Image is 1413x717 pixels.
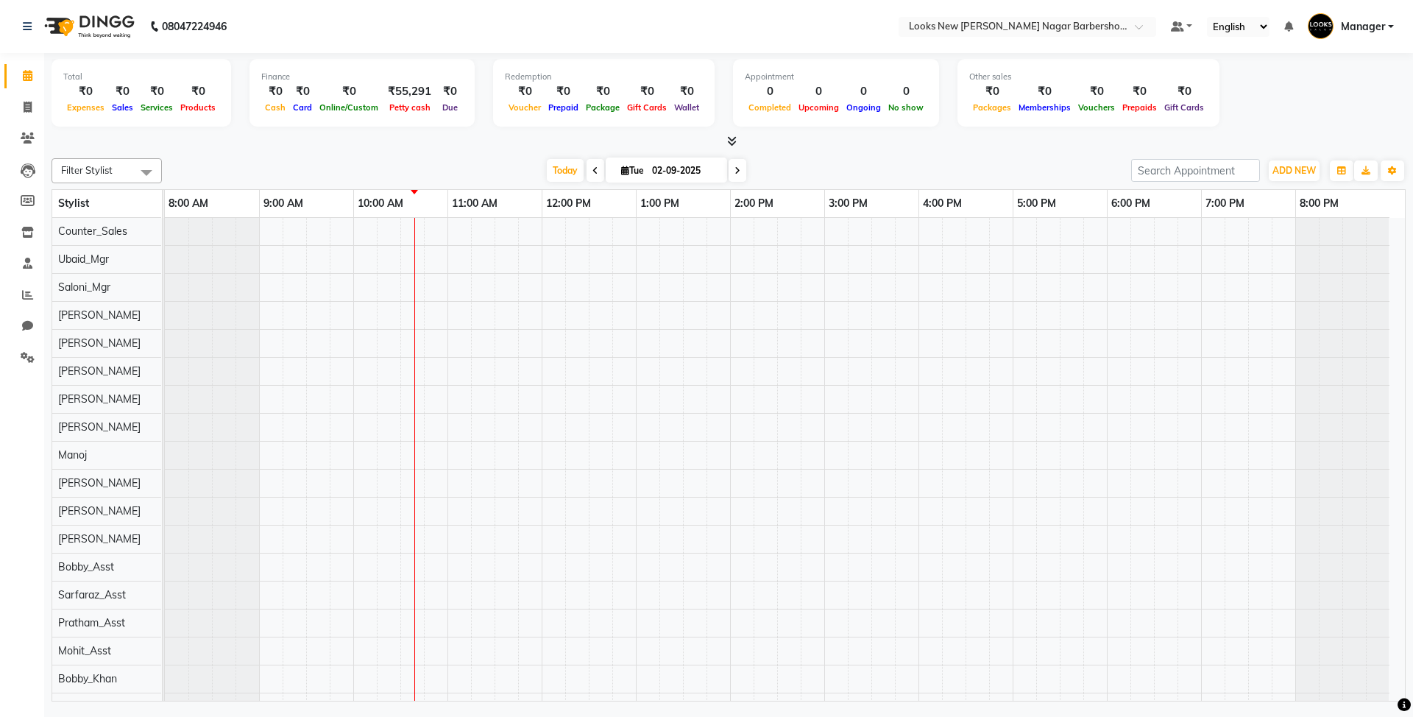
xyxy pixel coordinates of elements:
[58,588,126,601] span: Sarfaraz_Asst
[437,83,463,100] div: ₹0
[505,83,545,100] div: ₹0
[38,6,138,47] img: logo
[731,193,777,214] a: 2:00 PM
[58,308,141,322] span: [PERSON_NAME]
[1015,102,1074,113] span: Memberships
[58,700,83,713] span: Majid
[582,102,623,113] span: Package
[505,71,703,83] div: Redemption
[670,102,703,113] span: Wallet
[617,165,648,176] span: Tue
[261,102,289,113] span: Cash
[58,616,125,629] span: Pratham_Asst
[289,83,316,100] div: ₹0
[58,364,141,378] span: [PERSON_NAME]
[1161,102,1208,113] span: Gift Cards
[1119,83,1161,100] div: ₹0
[745,102,795,113] span: Completed
[885,83,927,100] div: 0
[58,392,141,406] span: [PERSON_NAME]
[648,160,721,182] input: 2025-09-02
[545,83,582,100] div: ₹0
[1341,19,1385,35] span: Manager
[745,71,927,83] div: Appointment
[623,83,670,100] div: ₹0
[969,71,1208,83] div: Other sales
[547,159,584,182] span: Today
[545,102,582,113] span: Prepaid
[843,83,885,100] div: 0
[825,193,871,214] a: 3:00 PM
[260,193,307,214] a: 9:00 AM
[354,193,407,214] a: 10:00 AM
[58,336,141,350] span: [PERSON_NAME]
[1119,102,1161,113] span: Prepaids
[289,102,316,113] span: Card
[670,83,703,100] div: ₹0
[63,102,108,113] span: Expenses
[108,83,137,100] div: ₹0
[448,193,501,214] a: 11:00 AM
[439,102,461,113] span: Due
[919,193,966,214] a: 4:00 PM
[1161,83,1208,100] div: ₹0
[261,83,289,100] div: ₹0
[63,83,108,100] div: ₹0
[386,102,434,113] span: Petty cash
[61,164,113,176] span: Filter Stylist
[1202,193,1248,214] a: 7:00 PM
[58,476,141,490] span: [PERSON_NAME]
[885,102,927,113] span: No show
[177,102,219,113] span: Products
[162,6,227,47] b: 08047224946
[137,102,177,113] span: Services
[58,197,89,210] span: Stylist
[58,420,141,434] span: [PERSON_NAME]
[795,102,843,113] span: Upcoming
[582,83,623,100] div: ₹0
[165,193,212,214] a: 8:00 AM
[58,225,127,238] span: Counter_Sales
[969,102,1015,113] span: Packages
[1308,13,1334,39] img: Manager
[1269,160,1320,181] button: ADD NEW
[843,102,885,113] span: Ongoing
[505,102,545,113] span: Voucher
[58,252,109,266] span: Ubaid_Mgr
[542,193,595,214] a: 12:00 PM
[1296,193,1342,214] a: 8:00 PM
[1108,193,1154,214] a: 6:00 PM
[1131,159,1260,182] input: Search Appointment
[969,83,1015,100] div: ₹0
[58,532,141,545] span: [PERSON_NAME]
[623,102,670,113] span: Gift Cards
[1272,165,1316,176] span: ADD NEW
[382,83,437,100] div: ₹55,291
[261,71,463,83] div: Finance
[316,102,382,113] span: Online/Custom
[1013,193,1060,214] a: 5:00 PM
[316,83,382,100] div: ₹0
[58,644,111,657] span: Mohit_Asst
[1074,102,1119,113] span: Vouchers
[58,504,141,518] span: [PERSON_NAME]
[177,83,219,100] div: ₹0
[58,560,114,573] span: Bobby_Asst
[745,83,795,100] div: 0
[1015,83,1074,100] div: ₹0
[795,83,843,100] div: 0
[58,672,117,685] span: Bobby_Khan
[58,280,110,294] span: Saloni_Mgr
[108,102,137,113] span: Sales
[137,83,177,100] div: ₹0
[1074,83,1119,100] div: ₹0
[637,193,683,214] a: 1:00 PM
[63,71,219,83] div: Total
[58,448,87,462] span: Manoj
